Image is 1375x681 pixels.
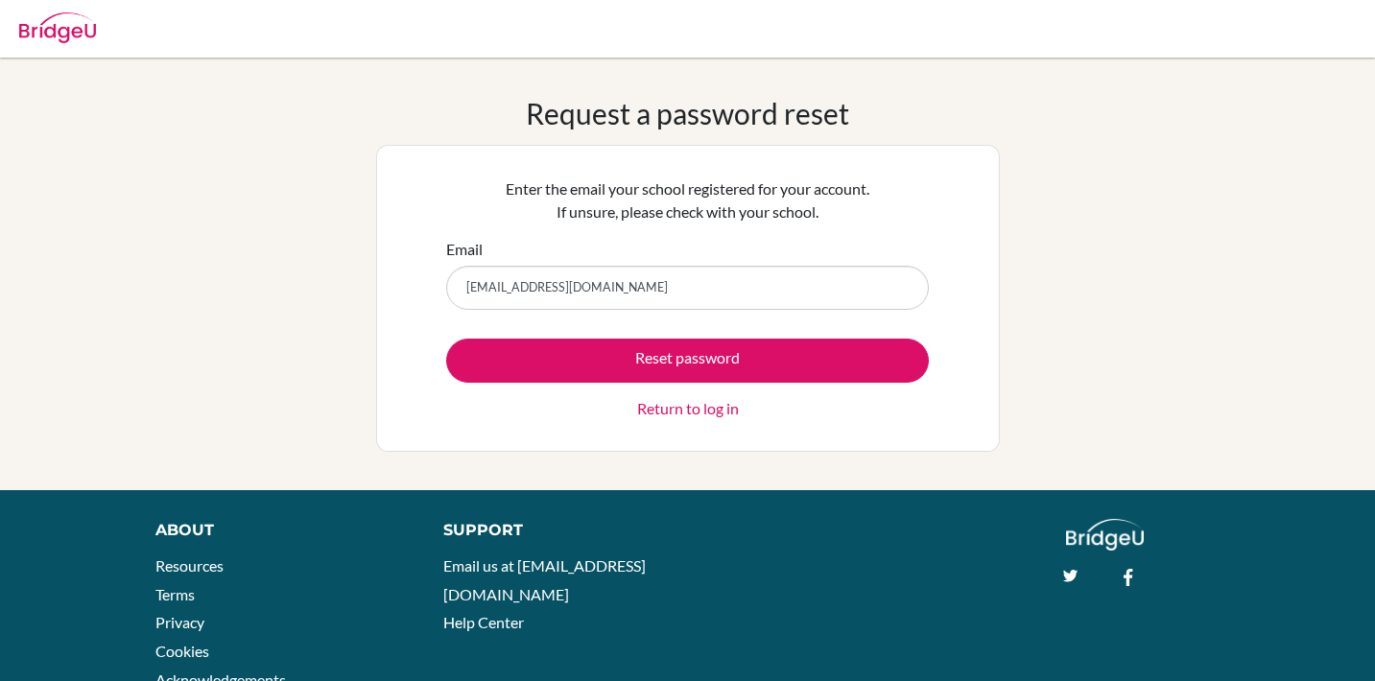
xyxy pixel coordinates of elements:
[637,397,739,420] a: Return to log in
[446,238,483,261] label: Email
[526,96,849,130] h1: Request a password reset
[19,12,96,43] img: Bridge-U
[446,339,929,383] button: Reset password
[155,519,400,542] div: About
[1066,519,1144,551] img: logo_white@2x-f4f0deed5e89b7ecb1c2cc34c3e3d731f90f0f143d5ea2071677605dd97b5244.png
[443,613,524,631] a: Help Center
[446,177,929,223] p: Enter the email your school registered for your account. If unsure, please check with your school.
[443,556,646,603] a: Email us at [EMAIL_ADDRESS][DOMAIN_NAME]
[443,519,668,542] div: Support
[155,642,209,660] a: Cookies
[155,585,195,603] a: Terms
[155,613,204,631] a: Privacy
[155,556,224,575] a: Resources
